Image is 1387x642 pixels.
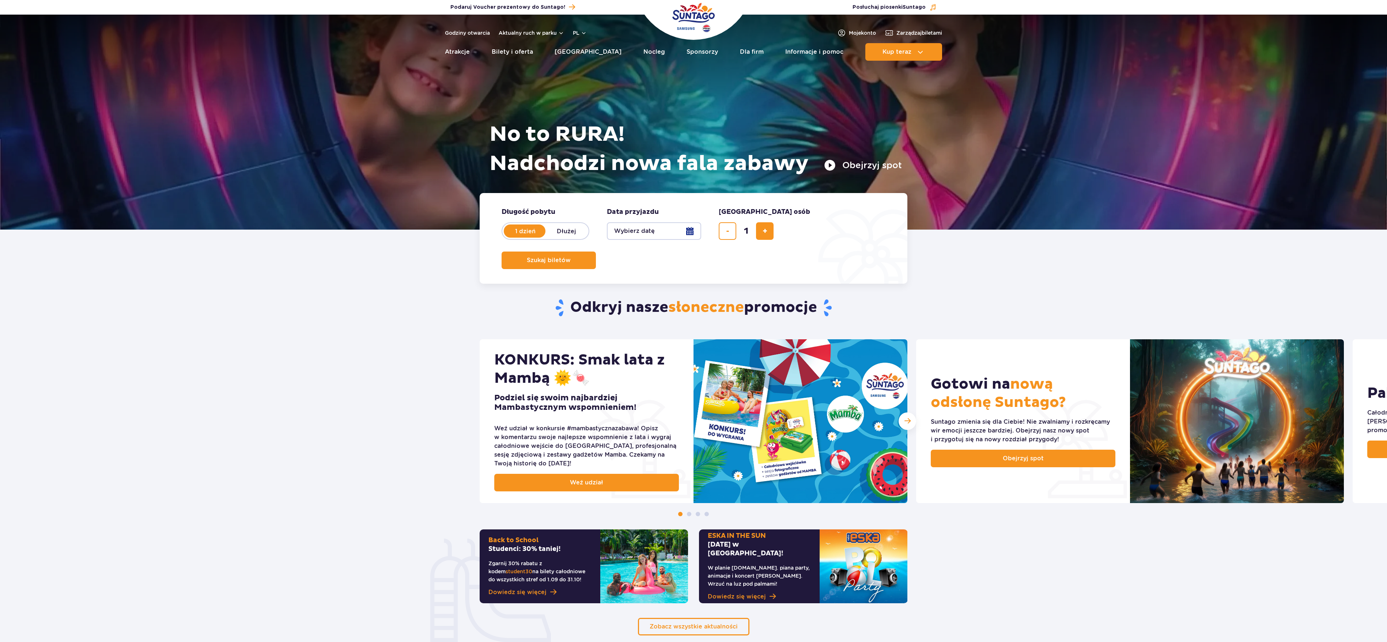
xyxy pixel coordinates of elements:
input: liczba biletów [737,222,755,240]
a: Nocleg [643,43,665,61]
div: Następny slajd [899,412,916,430]
span: słoneczne [668,298,744,317]
a: Informacje i pomoc [785,43,843,61]
div: Weź udział w konkursie #mambastycznazabawa! Opisz w komentarzu swoje najlepsze wspomnienie z lata... [494,424,679,468]
a: Zobacz wszystkie aktualności [638,618,749,635]
button: Szukaj biletów [502,252,596,269]
span: Suntago [903,5,926,10]
button: dodaj bilet [756,222,774,240]
h1: No to RURA! Nadchodzi nowa fala zabawy [490,120,902,178]
img: ESKA IN THE SUN6 września w Suntago! [820,529,907,603]
a: Mojekonto [837,29,876,37]
p: Zgarnij 30% rabatu z kodem na bilety całodniowe do wszystkich stref od 1.09 do 31.10! [488,559,592,584]
button: Posłuchaj piosenkiSuntago [853,4,937,11]
img: KONKURS: Smak lata z Mambą 🌞🍬 [693,339,907,503]
a: Godziny otwarcia [445,29,490,37]
button: pl [573,29,587,37]
a: Dowiedz się więcej [488,588,592,597]
span: Dowiedz się więcej [488,588,547,597]
button: usuń bilet [719,222,736,240]
h2: [DATE] w [GEOGRAPHIC_DATA]! [708,532,811,558]
a: Sponsorzy [687,43,718,61]
a: Dowiedz się więcej [708,592,811,601]
a: Podaruj Voucher prezentowy do Suntago! [450,2,575,12]
span: [GEOGRAPHIC_DATA] osób [719,208,810,216]
span: Podaruj Voucher prezentowy do Suntago! [450,4,565,11]
h3: Podziel się swoim najbardziej Mambastycznym wspomnieniem! [494,393,679,412]
span: Zarządzaj biletami [896,29,942,37]
span: Długość pobytu [502,208,555,216]
a: Obejrzyj spot [931,450,1115,467]
span: Dowiedz się więcej [708,592,766,601]
span: student30 [506,569,532,574]
span: Moje konto [849,29,876,37]
a: Weź udział [494,474,679,491]
label: 1 dzień [504,223,546,239]
span: Szukaj biletów [527,257,571,264]
button: Wybierz datę [607,222,701,240]
a: Zarządzajbiletami [885,29,942,37]
p: W planie [DOMAIN_NAME]. piana party, animacje i koncert [PERSON_NAME]. Wrzuć na luz pod palmami! [708,564,811,588]
img: Back to SchoolStudenci: 30% taniej! [600,529,688,603]
h2: Studenci: 30% taniej! [488,536,592,554]
span: Data przyjazdu [607,208,659,216]
a: [GEOGRAPHIC_DATA] [555,43,621,61]
img: Gotowi na nową odsłonę Suntago? [1130,339,1344,503]
span: nową odsłonę Suntago? [931,375,1066,412]
button: Kup teraz [865,43,942,61]
button: Obejrzyj spot [824,159,902,171]
div: Suntago zmienia się dla Ciebie! Nie zwalniamy i rozkręcamy wir emocji jeszcze bardziej. Obejrzyj ... [931,418,1115,444]
form: Planowanie wizyty w Park of Poland [480,193,907,284]
span: Back to School [488,536,538,544]
span: Kup teraz [883,49,911,55]
span: ESKA IN THE SUN [708,532,766,540]
label: Dłużej [545,223,587,239]
a: Dla firm [740,43,764,61]
button: Aktualny ruch w parku [499,30,564,36]
span: Zobacz wszystkie aktualności [650,623,738,630]
span: Posłuchaj piosenki [853,4,926,11]
h2: KONKURS: Smak lata z Mambą 🌞🍬 [494,351,679,388]
h2: Odkryj nasze promocje [480,298,908,317]
span: Obejrzyj spot [1003,454,1044,463]
span: Weź udział [570,478,603,487]
a: Atrakcje [445,43,470,61]
a: Bilety i oferta [492,43,533,61]
h2: Gotowi na [931,375,1115,412]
